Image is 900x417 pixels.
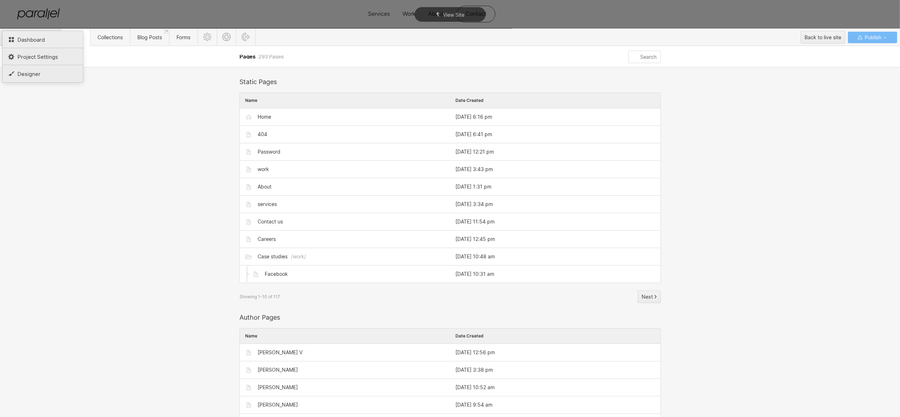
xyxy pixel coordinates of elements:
[240,53,256,60] span: Pages
[240,329,450,344] div: Name
[258,350,302,355] div: [PERSON_NAME] V
[258,402,298,408] div: [PERSON_NAME]
[443,12,464,18] span: View Site
[265,271,288,277] div: Facebook
[863,32,881,43] span: Publish
[456,132,492,137] div: [DATE] 6:41 pm
[456,367,493,373] div: [DATE] 3:38 pm
[291,254,306,259] div: /work/
[258,132,267,137] div: 404
[456,219,495,225] div: [DATE] 11:54 pm
[801,31,845,43] button: Back to live site
[240,314,661,321] div: Author Pages
[258,254,288,259] div: Case studies
[17,71,41,77] span: Designer
[98,34,123,40] span: Collections
[628,51,660,63] input: Search pages...
[456,254,495,259] div: [DATE] 10:48 am
[258,201,277,207] div: services
[240,294,280,299] div: Showing 1-10 of 117
[258,114,271,120] div: Home
[137,34,162,40] span: Blog Posts
[456,385,495,390] div: [DATE] 10:52 am
[17,36,45,43] span: Dashboard
[642,292,653,302] span: Next
[258,166,269,172] div: work
[456,350,495,355] div: [DATE] 12:56 pm
[177,34,190,40] span: Forms
[456,271,494,277] div: [DATE] 10:31 am
[164,29,169,34] a: Close 'Blog Posts' tab
[240,78,661,86] div: Static Pages
[456,201,493,207] div: [DATE] 3:34 pm
[456,149,494,155] div: [DATE] 12:21 pm
[456,236,495,242] div: [DATE] 12:45 pm
[638,290,661,303] button: Next
[848,32,897,43] button: Publish
[258,219,283,225] div: Contact us
[805,32,841,43] div: Back to live site
[456,184,491,190] div: [DATE] 1:31 pm
[258,149,280,155] div: Password
[456,334,484,339] span: Date Created
[258,184,272,190] div: About
[258,385,298,390] div: [PERSON_NAME]
[258,367,298,373] div: [PERSON_NAME]
[257,53,284,60] span: 293 Pages
[456,98,484,103] span: Date Created
[240,93,450,108] div: Name
[456,166,493,172] div: [DATE] 3:43 pm
[456,114,492,120] div: [DATE] 6:16 pm
[17,53,58,60] span: Project Settings
[258,236,276,242] div: Careers
[456,402,493,408] div: [DATE] 9:54 am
